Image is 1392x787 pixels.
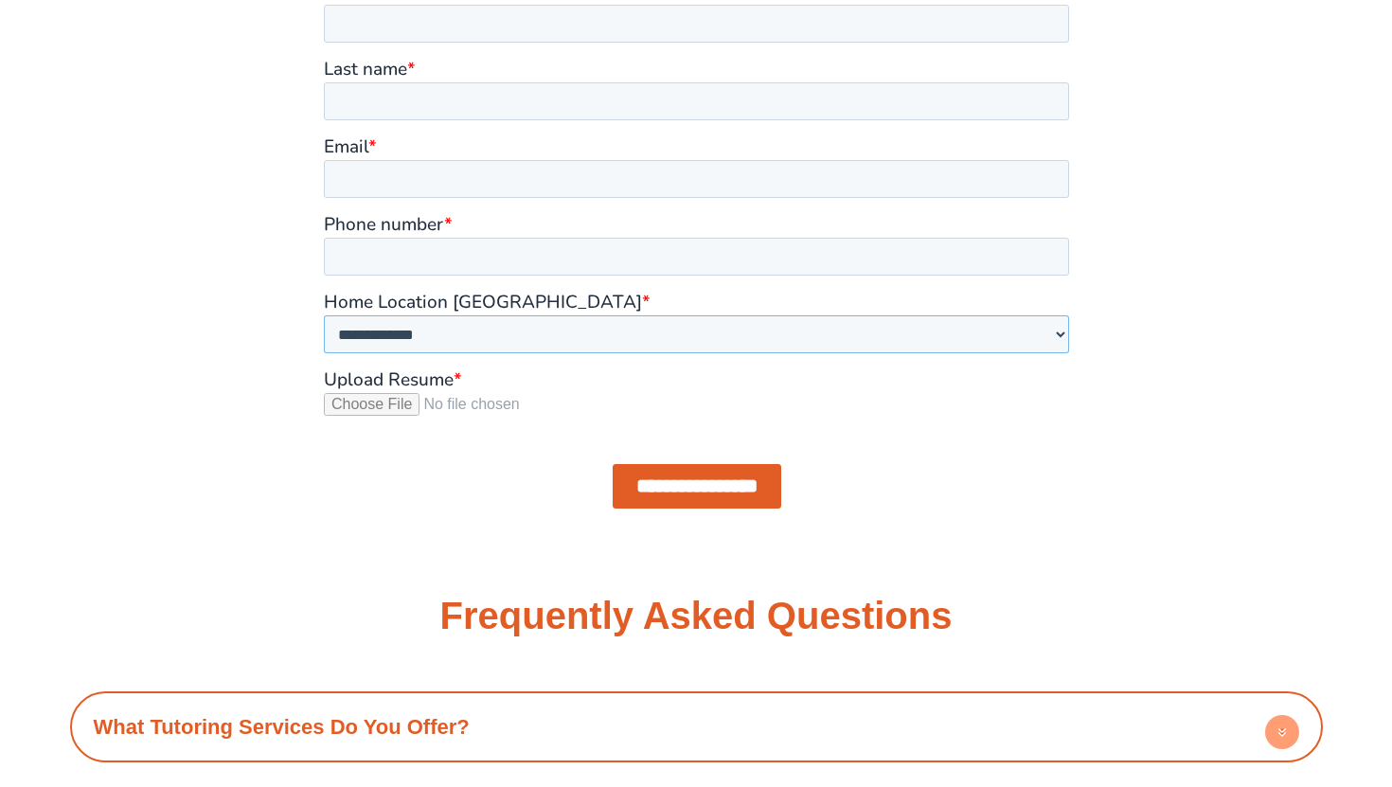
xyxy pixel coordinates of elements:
iframe: Chat Widget [1067,573,1392,787]
a: What Tutoring Services Do You Offer? [94,715,470,739]
h3: Frequently Asked Questions [440,597,953,635]
h4: What Tutoring Services Do You Offer? [80,701,1313,753]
